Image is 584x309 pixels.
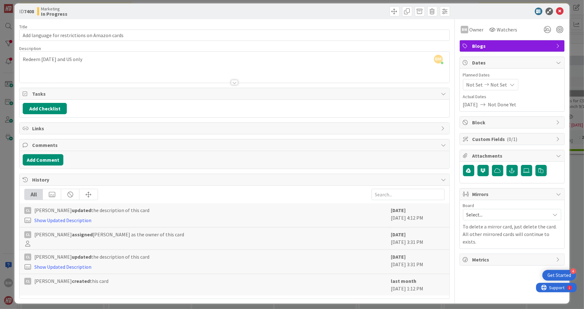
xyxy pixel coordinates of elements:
span: Dates [472,59,553,66]
div: Open Get Started checklist, remaining modules: 4 [542,270,576,281]
div: [DATE] 4:12 PM [391,206,445,224]
div: All [25,189,43,200]
span: [DATE] [463,101,478,108]
span: Description [19,46,41,51]
div: Get Started [547,272,571,278]
span: Support [13,1,29,8]
b: updated [72,207,91,213]
b: assigned [72,231,93,238]
span: [PERSON_NAME] this card [34,277,108,285]
span: BM [434,55,443,64]
span: Not Set [491,81,507,88]
div: CL [24,278,31,285]
b: last month [391,278,417,284]
b: 7408 [24,8,34,14]
div: CL [24,207,31,214]
span: ( 0/1 ) [507,136,518,142]
button: Add Comment [23,154,63,166]
span: Marketing [41,6,67,11]
span: Custom Fields [472,135,553,143]
span: Metrics [472,256,553,263]
span: Mirrors [472,190,553,198]
span: Block [472,119,553,126]
span: Actual Dates [463,93,561,100]
span: History [32,176,438,183]
div: [DATE] 3:31 PM [391,253,445,271]
div: [DATE] 1:12 PM [391,277,445,292]
span: Select... [466,210,547,219]
button: Add Checklist [23,103,67,114]
span: [PERSON_NAME] the description of this card [34,206,149,214]
p: Redeem [DATE] and US only [23,56,446,63]
span: Links [32,125,438,132]
a: Show Updated Description [34,264,91,270]
span: Not Done Yet [488,101,517,108]
p: To delete a mirror card, just delete the card. All other mirrored cards will continue to exists. [463,223,561,245]
div: 4 [570,268,576,274]
span: Watchers [497,26,518,33]
div: 1 [33,3,34,8]
input: Search... [372,189,445,200]
span: [PERSON_NAME] the description of this card [34,253,149,261]
b: In Progress [41,11,67,16]
input: type card name here... [19,30,449,41]
div: BM [461,26,468,33]
div: [DATE] 3:31 PM [391,231,445,246]
div: CL [24,254,31,261]
b: [DATE] [391,207,406,213]
span: Attachments [472,152,553,160]
span: Board [463,203,474,208]
b: created [72,278,90,284]
span: Comments [32,141,438,149]
span: Planned Dates [463,72,561,78]
b: [DATE] [391,231,406,238]
span: Tasks [32,90,438,98]
a: Show Updated Description [34,217,91,223]
b: [DATE] [391,254,406,260]
span: ID [19,8,34,15]
span: Blogs [472,42,553,50]
span: [PERSON_NAME] [PERSON_NAME] as the owner of this card [34,231,184,238]
b: updated [72,254,91,260]
span: Not Set [466,81,483,88]
span: Owner [470,26,484,33]
div: CL [24,231,31,238]
label: Title [19,24,27,30]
